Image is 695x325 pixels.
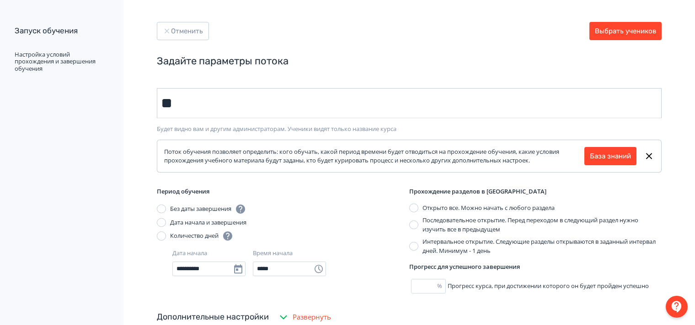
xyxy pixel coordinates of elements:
[15,26,107,37] div: Запуск обучения
[584,147,636,165] button: База знаний
[422,237,662,255] div: Интервальное открытие. Следующие разделы открываются в заданный интервал дней. Минимум - 1 день
[253,249,293,258] div: Время начала
[409,262,662,272] div: Прогресс для успешного завершения
[293,312,331,322] span: Развернуть
[157,187,409,196] div: Период обучения
[157,22,209,40] button: Отменить
[437,282,446,291] div: %
[422,216,662,234] div: Последовательное открытие. Перед переходом в следующий раздел нужно изучить все в предыдущем
[15,51,107,73] div: Настройка условий прохождения и завершения обучения
[170,204,246,215] div: Без даты завершения
[409,187,662,196] div: Прохождение разделов в [GEOGRAPHIC_DATA]
[157,126,662,133] div: Будет видно вам и другим администраторам. Ученики видят только название курса
[172,249,207,258] div: Дата начала
[590,151,631,162] a: База знаний
[170,231,233,241] div: Количество дней
[164,147,584,165] div: Поток обучения позволяет определить: кого обучать, какой период времени будет отводиться на прохо...
[409,279,662,294] div: Прогресс курса, при достижении которого он будет пройден успешно
[170,218,246,227] div: Дата начала и завершения
[589,22,662,40] button: Выбрать учеников
[157,311,269,323] div: Дополнительные настройки
[157,55,662,68] div: Задайте параметры потока
[422,204,555,213] div: Открыто все. Можно начать с любого раздела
